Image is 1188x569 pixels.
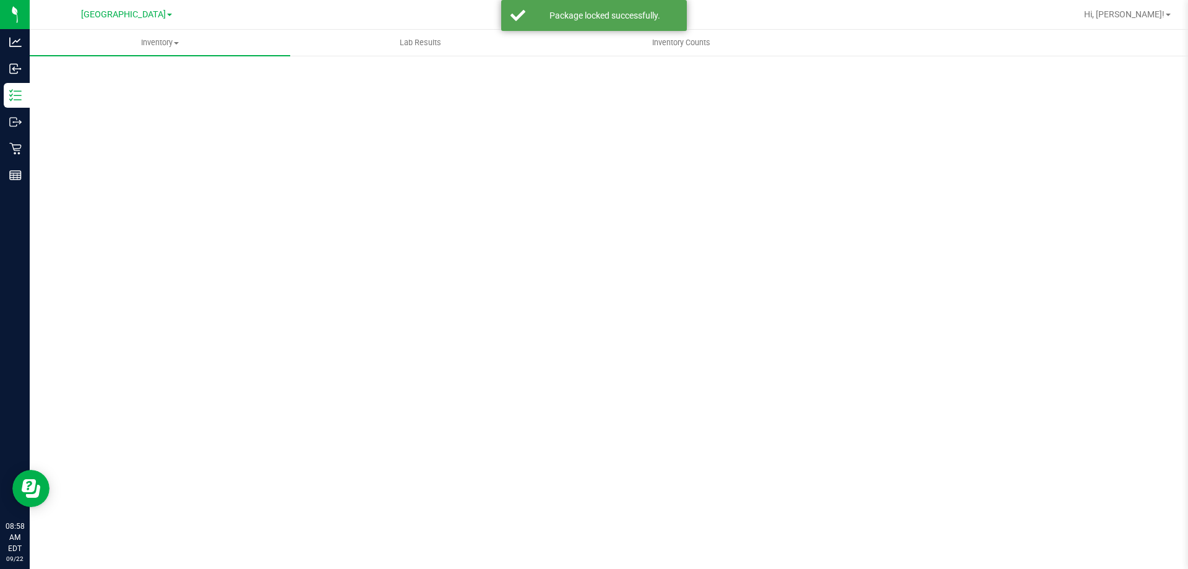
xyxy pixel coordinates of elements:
[551,30,811,56] a: Inventory Counts
[9,116,22,128] inline-svg: Outbound
[290,30,551,56] a: Lab Results
[30,30,290,56] a: Inventory
[9,63,22,75] inline-svg: Inbound
[1084,9,1164,19] span: Hi, [PERSON_NAME]!
[635,37,727,48] span: Inventory Counts
[6,554,24,563] p: 09/22
[9,36,22,48] inline-svg: Analytics
[532,9,678,22] div: Package locked successfully.
[383,37,458,48] span: Lab Results
[9,89,22,102] inline-svg: Inventory
[81,9,166,20] span: [GEOGRAPHIC_DATA]
[9,169,22,181] inline-svg: Reports
[30,37,290,48] span: Inventory
[9,142,22,155] inline-svg: Retail
[6,521,24,554] p: 08:58 AM EDT
[12,470,49,507] iframe: Resource center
